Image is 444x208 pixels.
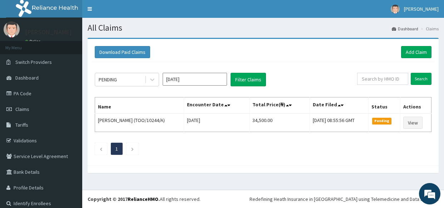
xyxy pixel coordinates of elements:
[368,97,400,114] th: Status
[411,73,431,85] input: Search
[4,21,20,37] img: User Image
[372,118,392,124] span: Pending
[250,196,439,203] div: Redefining Heath Insurance in [GEOGRAPHIC_DATA] using Telemedicine and Data Science!
[184,113,249,132] td: [DATE]
[184,97,249,114] th: Encounter Date
[310,97,368,114] th: Date Filed
[401,46,431,58] a: Add Claim
[25,39,42,44] a: Online
[310,113,368,132] td: [DATE] 08:55:56 GMT
[99,76,117,83] div: PENDING
[95,113,184,132] td: [PERSON_NAME] (TOO/10244/A)
[419,26,439,32] li: Claims
[25,29,72,35] p: [PERSON_NAME]
[88,196,160,202] strong: Copyright © 2017 .
[392,26,418,32] a: Dashboard
[82,190,444,208] footer: All rights reserved.
[128,196,158,202] a: RelianceHMO
[404,6,439,12] span: [PERSON_NAME]
[249,97,310,114] th: Total Price(₦)
[115,146,118,152] a: Page 1 is your current page
[391,5,400,14] img: User Image
[15,59,52,65] span: Switch Providers
[403,117,423,129] a: View
[357,73,408,85] input: Search by HMO ID
[95,97,184,114] th: Name
[231,73,266,86] button: Filter Claims
[15,75,39,81] span: Dashboard
[131,146,134,152] a: Next page
[15,106,29,112] span: Claims
[88,23,439,32] h1: All Claims
[15,122,28,128] span: Tariffs
[249,113,310,132] td: 34,500.00
[99,146,103,152] a: Previous page
[95,46,150,58] button: Download Paid Claims
[163,73,227,86] input: Select Month and Year
[400,97,431,114] th: Actions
